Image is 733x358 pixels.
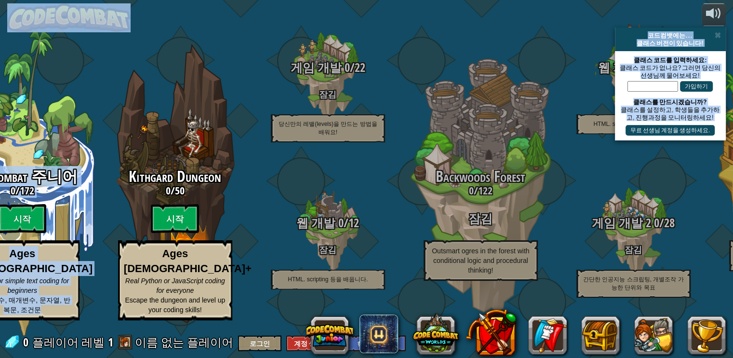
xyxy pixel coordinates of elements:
[335,215,344,231] span: 0
[99,30,252,336] div: Complete previous world to unlock
[166,183,171,198] span: 0
[7,3,131,32] img: CodeCombat - Learn how to code by playing a game
[288,276,368,283] span: HTML. scripting 등을 배웁니다.
[108,334,113,350] span: 1
[620,98,721,106] div: 클래스를 만드시겠습니까?
[478,183,493,198] span: 122
[355,59,365,76] span: 22
[583,276,684,291] span: 간단한 인공지능 스크립팅, 개별조작 가능한 단위와 목표
[619,39,722,47] div: 클래스 버전이 있습니다!
[129,166,221,187] span: Kithgard Dungeon
[23,334,31,350] span: 0
[404,185,557,196] h3: /
[404,212,557,225] h3: 잠김
[557,245,710,254] h4: 잠김
[342,59,350,76] span: 0
[598,59,645,76] span: 웹 개발 2
[651,215,659,231] span: 0
[252,245,404,254] h4: 잠김
[620,56,721,64] div: 클래스 코드를 입력하세요:
[626,125,715,136] button: 무료 선생님 계정을 생성하세요.
[348,215,359,231] span: 12
[151,204,199,233] btn: 시작
[125,296,225,314] span: Escape the dungeon and level up your coding skills!
[619,31,722,39] div: 코드컴뱃에는...
[291,59,342,76] span: 게임 개발
[557,217,710,230] h3: /
[286,335,330,351] button: 계정 생성
[125,277,225,294] span: Real Python or JavaScript coding for everyone
[702,3,726,26] button: 소리 조절
[592,215,651,231] span: 게임 개발 2
[557,90,710,99] h4: 잠김
[135,334,233,350] span: 이름 없는 플레이어
[175,183,185,198] span: 50
[99,185,252,196] h3: /
[593,121,673,127] span: HTML. scripting 등을 배워봐요!
[279,121,377,136] span: 당신만의 레밸(levels)을 만드는 방법을 배워요!
[20,183,34,198] span: 172
[124,248,252,275] strong: Ages [DEMOGRAPHIC_DATA]+
[557,61,710,74] h3: /
[32,334,105,350] span: 플레이어 레벨
[620,106,721,121] div: 클래스를 설정하고, 학생들을 추가하고, 진행과정을 모니터링하세요!
[11,183,15,198] span: 0
[436,166,525,187] span: Backwoods Forest
[296,215,335,231] span: 웹 개발
[469,183,474,198] span: 0
[252,61,404,74] h3: /
[664,215,675,231] span: 28
[238,335,281,351] button: 로그인
[252,217,404,230] h3: /
[252,90,404,99] h4: 잠김
[620,64,721,79] div: 클래스 코드가 없나요? 그러면 당신의 선생님께 물어보세요!
[432,247,529,274] span: Outsmart ogres in the forest with conditional logic and procedural thinking!
[680,81,713,92] button: 가입하기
